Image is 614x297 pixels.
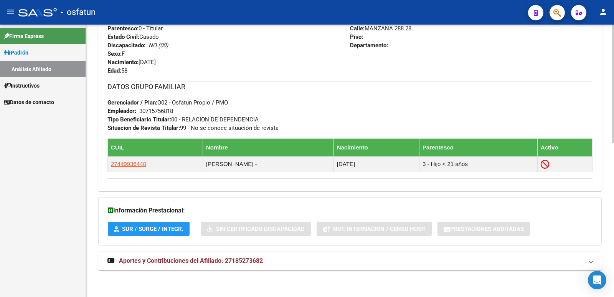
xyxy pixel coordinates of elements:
[107,124,279,131] span: 99 - No se conoce situación de revista
[107,108,136,114] strong: Empleador:
[107,116,171,123] strong: Tipo Beneficiario Titular:
[107,99,157,106] strong: Gerenciador / Plan:
[119,257,263,264] span: Aportes y Contribuciones del Afiliado: 27185273682
[203,138,333,156] th: Nombre
[588,271,606,289] div: Open Intercom Messenger
[108,205,592,216] h3: Información Prestacional:
[4,98,54,106] span: Datos de contacto
[419,138,537,156] th: Parentesco
[333,156,419,172] td: [DATE]
[599,7,608,17] mat-icon: person
[333,226,426,232] span: Not. Internacion / Censo Hosp.
[98,252,602,270] mat-expansion-panel-header: Aportes y Contribuciones del Afiliado: 27185273682
[450,226,524,232] span: Prestaciones Auditadas
[139,107,173,115] div: 30715756818
[107,67,121,74] strong: Edad:
[61,4,96,21] span: - osfatun
[107,50,122,57] strong: Sexo:
[537,138,592,156] th: Activo
[122,226,183,232] span: SUR / SURGE / INTEGR.
[350,33,363,40] strong: Piso:
[203,156,333,172] td: [PERSON_NAME] -
[107,116,259,123] span: 00 - RELACION DE DEPENDENCIA
[107,42,145,49] strong: Discapacitado:
[419,156,537,172] td: 3 - Hijo < 21 años
[149,42,168,49] i: NO (00)
[4,32,44,40] span: Firma Express
[107,50,125,57] span: F
[107,124,180,131] strong: Situacion de Revista Titular:
[317,222,432,236] button: Not. Internacion / Censo Hosp.
[350,25,365,32] strong: Calle:
[107,59,156,66] span: [DATE]
[4,48,28,57] span: Padrón
[201,222,311,236] button: Sin Certificado Discapacidad
[107,81,593,92] h3: DATOS GRUPO FAMILIAR
[6,7,15,17] mat-icon: menu
[108,138,203,156] th: CUIL
[333,138,419,156] th: Nacimiento
[107,33,159,40] span: Casado
[108,222,190,236] button: SUR / SURGE / INTEGR.
[107,25,139,32] strong: Parentesco:
[107,67,127,74] span: 58
[437,222,530,236] button: Prestaciones Auditadas
[111,161,146,167] span: 27449936448
[350,25,411,32] span: MANZANA 288 28
[107,25,163,32] span: 0 - Titular
[107,99,228,106] span: O02 - Osfatun Propio / PMO
[107,59,139,66] strong: Nacimiento:
[216,226,305,232] span: Sin Certificado Discapacidad
[350,42,388,49] strong: Departamento:
[107,33,139,40] strong: Estado Civil:
[4,81,40,90] span: Instructivos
